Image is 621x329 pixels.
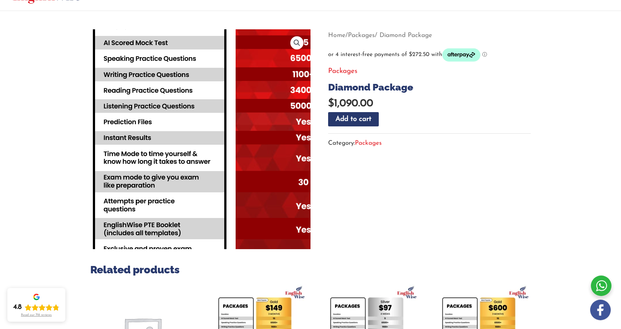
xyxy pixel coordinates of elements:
h1: Diamond Package [328,82,531,93]
span: $ [328,99,334,109]
a: Packages [328,68,357,75]
nav: Breadcrumb [328,29,531,41]
div: 4.8 [13,303,22,312]
h2: Related products [90,263,531,277]
a: Home [328,32,345,38]
div: Rating: 4.8 out of 5 [13,303,59,312]
img: white-facebook.png [590,300,611,320]
a: Packages [348,32,375,38]
bdi: 1,090.00 [328,99,373,109]
span: Category: [328,137,382,149]
div: Read our 718 reviews [21,313,52,317]
a: Packages [355,140,382,146]
a: View full-screen image gallery [290,36,304,49]
button: Add to cart [328,112,379,126]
